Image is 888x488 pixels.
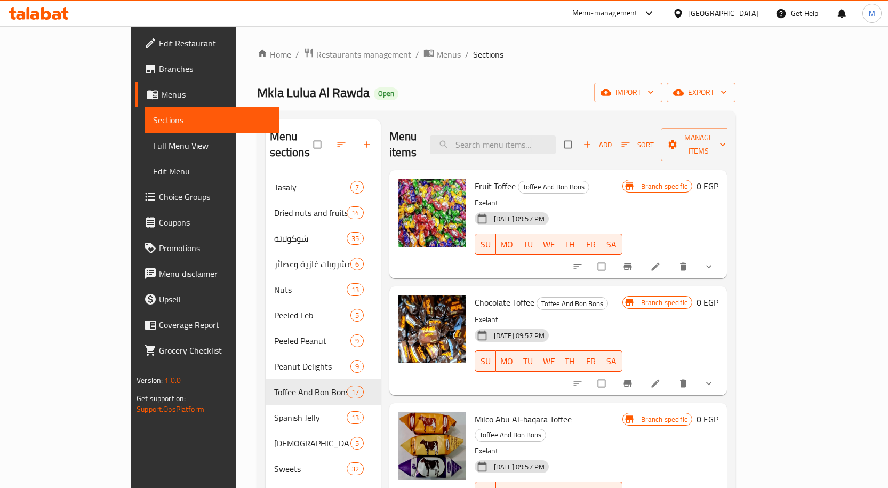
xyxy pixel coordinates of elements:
[159,242,271,254] span: Promotions
[542,237,555,252] span: WE
[307,134,330,155] span: Select all sections
[135,82,279,107] a: Menus
[135,338,279,363] a: Grocery Checklist
[559,350,580,372] button: TH
[159,344,271,357] span: Grocery Checklist
[274,258,350,270] div: مشروبات غازية وعصائر
[475,350,496,372] button: SU
[137,373,163,387] span: Version:
[266,328,381,354] div: Peeled Peanut9
[671,372,697,395] button: delete
[616,372,642,395] button: Branch-specific-item
[135,312,279,338] a: Coverage Report
[465,48,469,61] li: /
[605,354,618,369] span: SA
[585,237,597,252] span: FR
[347,208,363,218] span: 14
[135,210,279,235] a: Coupons
[351,362,363,372] span: 9
[490,462,549,472] span: [DATE] 09:57 PM
[591,373,614,394] span: Select to update
[559,234,580,255] button: TH
[266,277,381,302] div: Nuts13
[274,206,347,219] div: Dried nuts and fruits
[566,255,591,278] button: sort-choices
[257,47,735,61] nav: breadcrumb
[475,313,622,326] p: Exelant
[347,462,364,475] div: items
[347,464,363,474] span: 32
[270,129,314,161] h2: Menu sections
[347,386,364,398] div: items
[145,133,279,158] a: Full Menu View
[605,237,618,252] span: SA
[697,412,718,427] h6: 0 EGP
[591,257,614,277] span: Select to update
[703,378,714,389] svg: Show Choices
[697,372,723,395] button: show more
[398,295,466,363] img: Chocolate Toffee
[274,309,350,322] span: Peeled Leb
[159,190,271,203] span: Choice Groups
[274,334,350,347] div: Peeled Peanut
[564,354,576,369] span: TH
[159,62,271,75] span: Branches
[583,139,612,151] span: Add
[475,411,572,427] span: Milco Abu Al-baqara Toffee
[330,133,355,156] span: Sort sections
[475,429,546,441] span: Toffee And Bon Bons
[266,251,381,277] div: مشروبات غازية وعصائر6
[697,255,723,278] button: show more
[159,216,271,229] span: Coupons
[614,137,661,153] span: Sort items
[667,83,735,102] button: export
[153,114,271,126] span: Sections
[621,139,654,151] span: Sort
[135,56,279,82] a: Branches
[257,81,370,105] span: Mkla Lulua Al Rawda
[347,387,363,397] span: 17
[351,259,363,269] span: 6
[688,7,758,19] div: [GEOGRAPHIC_DATA]
[266,379,381,405] div: Toffee And Bon Bons17
[159,318,271,331] span: Coverage Report
[347,234,363,244] span: 35
[137,402,204,416] a: Support.OpsPlatform
[650,261,663,272] a: Edit menu item
[303,47,411,61] a: Restaurants management
[347,411,364,424] div: items
[475,234,496,255] button: SU
[542,354,555,369] span: WE
[350,258,364,270] div: items
[619,137,657,153] button: Sort
[159,293,271,306] span: Upsell
[580,350,601,372] button: FR
[159,37,271,50] span: Edit Restaurant
[266,174,381,200] div: Tasaly7
[703,261,714,272] svg: Show Choices
[374,89,398,98] span: Open
[675,86,727,99] span: export
[398,412,466,480] img: Milco Abu Al-baqara Toffee
[347,206,364,219] div: items
[650,378,663,389] a: Edit menu item
[351,336,363,346] span: 9
[603,86,654,99] span: import
[274,232,347,245] span: شوكولاتة
[274,181,350,194] div: Tasaly
[496,234,517,255] button: MO
[351,310,363,321] span: 5
[274,437,350,450] span: [DEMOGRAPHIC_DATA] Crackers
[316,48,411,61] span: Restaurants management
[436,48,461,61] span: Menus
[274,462,347,475] span: Sweets
[580,234,601,255] button: FR
[274,437,350,450] div: Syrian Crackers
[475,429,546,442] div: Toffee And Bon Bons
[347,285,363,295] span: 13
[538,350,559,372] button: WE
[164,373,181,387] span: 1.0.0
[475,444,622,458] p: Exelant
[500,354,513,369] span: MO
[135,286,279,312] a: Upsell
